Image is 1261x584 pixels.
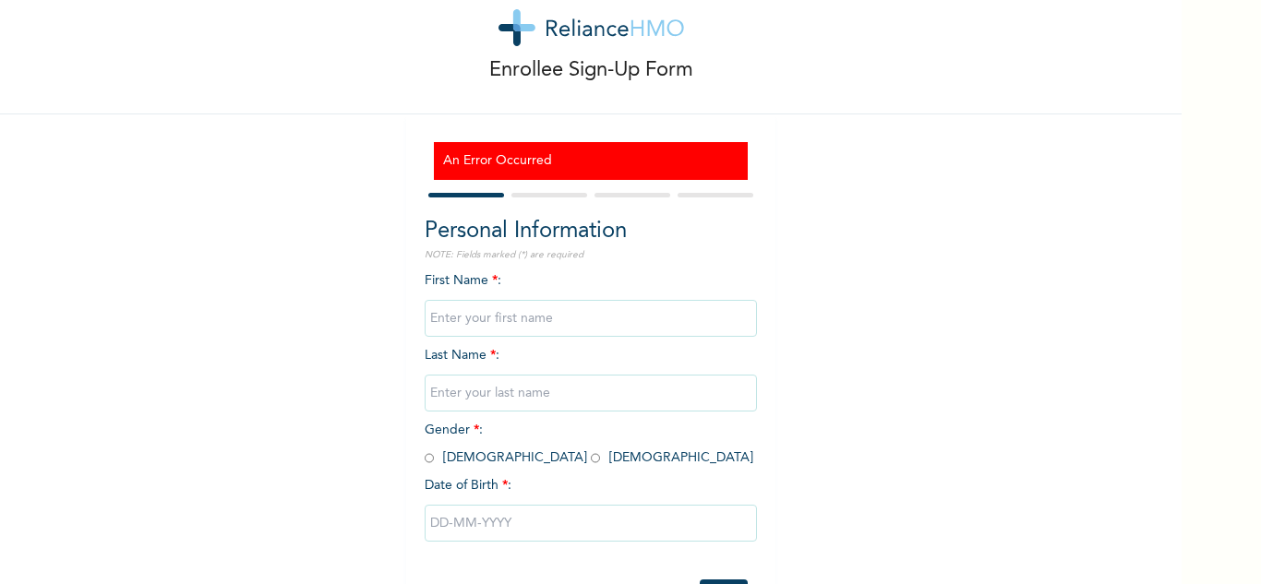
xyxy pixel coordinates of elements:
[425,248,757,262] p: NOTE: Fields marked (*) are required
[425,423,753,464] span: Gender : [DEMOGRAPHIC_DATA] [DEMOGRAPHIC_DATA]
[425,349,757,399] span: Last Name :
[425,274,757,325] span: First Name :
[489,55,693,86] p: Enrollee Sign-Up Form
[425,375,757,411] input: Enter your last name
[425,505,757,542] input: DD-MM-YYYY
[425,300,757,337] input: Enter your first name
[425,476,511,495] span: Date of Birth :
[498,9,684,46] img: logo
[425,215,757,248] h2: Personal Information
[443,151,739,171] h3: An Error Occurred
